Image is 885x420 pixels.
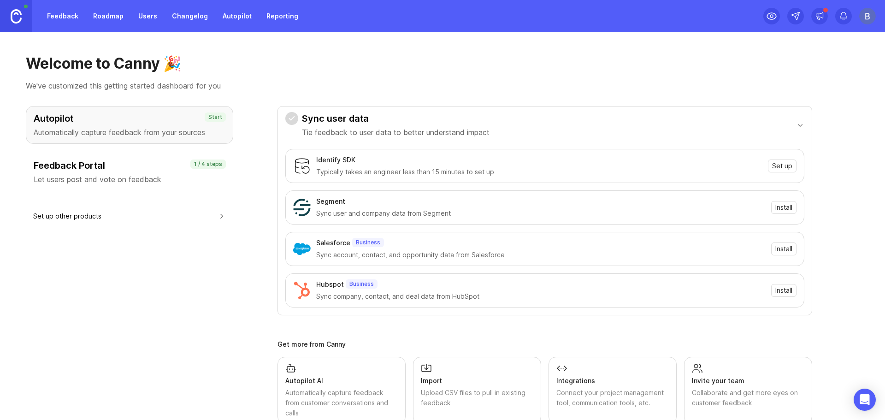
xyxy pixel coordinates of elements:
img: Salesforce [293,240,311,258]
span: Install [775,203,792,212]
a: Roadmap [88,8,129,24]
p: Automatically capture feedback from your sources [34,127,225,138]
button: Install [771,284,796,297]
div: Invite your team [692,376,804,386]
p: Business [356,239,380,246]
div: Upload CSV files to pull in existing feedback [421,388,533,408]
p: We've customized this getting started dashboard for you [26,80,859,91]
div: Sync user dataTie feedback to user data to better understand impact [285,143,804,315]
button: Set up [768,160,796,172]
p: Tie feedback to user data to better understand impact [302,127,490,138]
img: Bogdan Teodorescu [859,8,876,24]
div: Hubspot [316,279,344,290]
div: Sync user and company data from Segment [316,208,766,219]
button: Feedback PortalLet users post and vote on feedback1 / 4 steps [26,153,233,191]
span: Install [775,244,792,254]
a: Users [133,8,163,24]
div: Automatically capture feedback from customer conversations and calls [285,388,398,418]
div: Collaborate and get more eyes on customer feedback [692,388,804,408]
div: Sync account, contact, and opportunity data from Salesforce [316,250,766,260]
button: AutopilotAutomatically capture feedback from your sourcesStart [26,106,233,144]
p: Business [349,280,374,288]
h3: Sync user data [302,112,490,125]
div: Salesforce [316,238,350,248]
img: Segment [293,199,311,216]
div: Open Intercom Messenger [854,389,876,411]
img: Hubspot [293,282,311,299]
a: Feedback [41,8,84,24]
div: Sync company, contact, and deal data from HubSpot [316,291,766,302]
h1: Welcome to Canny 🎉 [26,54,859,73]
a: Autopilot [217,8,257,24]
div: Get more from Canny [277,341,812,348]
button: Set up other products [33,206,226,226]
span: Install [775,286,792,295]
p: 1 / 4 steps [194,160,222,168]
img: Canny Home [11,9,22,24]
span: Set up [772,161,792,171]
div: Typically takes an engineer less than 15 minutes to set up [316,167,762,177]
div: Import [421,376,533,386]
a: Reporting [261,8,304,24]
button: Install [771,201,796,214]
h3: Autopilot [34,112,225,125]
p: Start [208,113,222,121]
a: Changelog [166,8,213,24]
div: Identify SDK [316,155,355,165]
button: Sync user dataTie feedback to user data to better understand impact [285,106,804,143]
div: Autopilot AI [285,376,398,386]
button: Install [771,243,796,255]
img: Identify SDK [293,157,311,175]
div: Integrations [556,376,669,386]
div: Segment [316,196,345,207]
p: Let users post and vote on feedback [34,174,225,185]
h3: Feedback Portal [34,159,225,172]
div: Connect your project management tool, communication tools, etc. [556,388,669,408]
